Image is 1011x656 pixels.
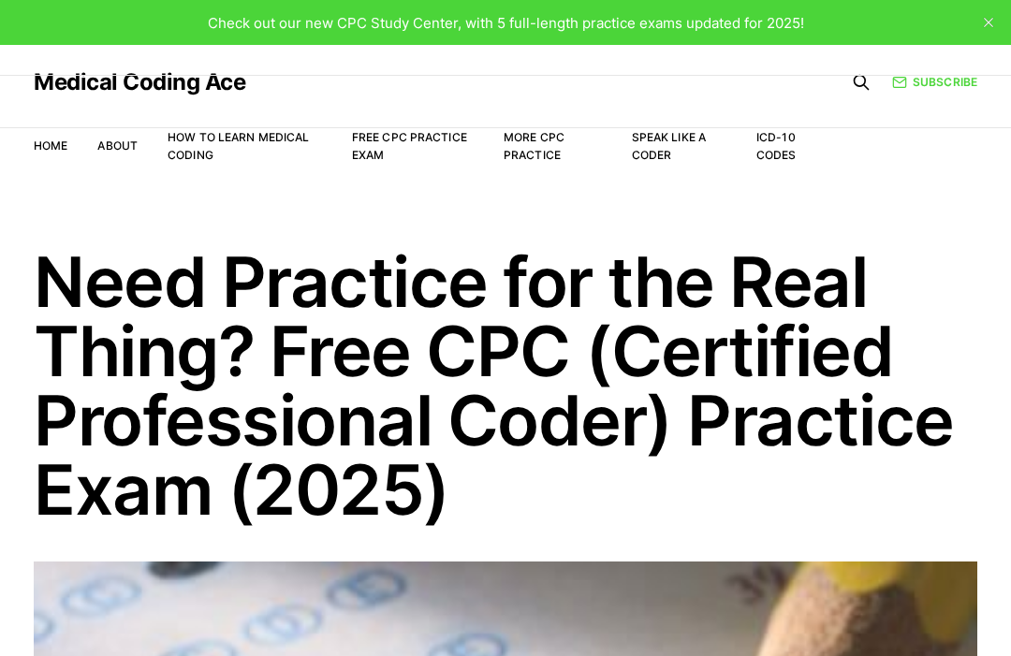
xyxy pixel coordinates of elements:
[168,130,309,162] a: How to Learn Medical Coding
[352,130,467,162] a: Free CPC Practice Exam
[974,7,1004,37] button: close
[34,71,245,94] a: Medical Coding Ace
[504,130,564,162] a: More CPC Practice
[97,138,138,153] a: About
[632,130,706,162] a: Speak Like a Coder
[34,138,67,153] a: Home
[892,73,977,91] a: Subscribe
[756,130,797,162] a: ICD-10 Codes
[208,14,804,32] span: Check out our new CPC Study Center, with 5 full-length practice exams updated for 2025!
[34,247,977,524] h1: Need Practice for the Real Thing? Free CPC (Certified Professional Coder) Practice Exam (2025)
